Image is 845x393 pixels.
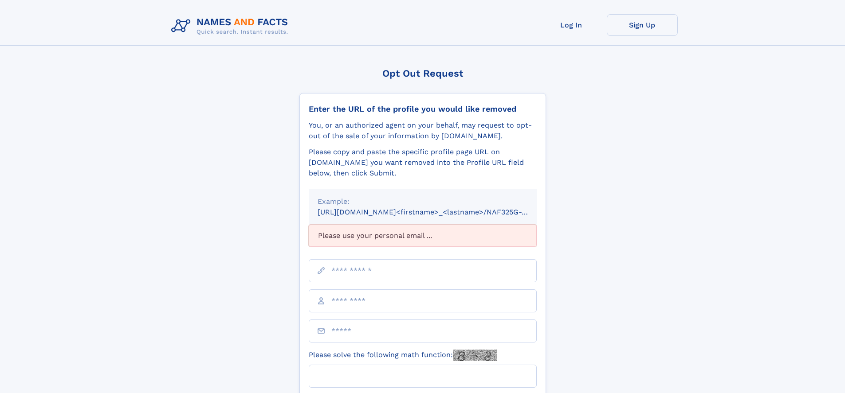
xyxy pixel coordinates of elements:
div: Opt Out Request [299,68,546,79]
div: You, or an authorized agent on your behalf, may request to opt-out of the sale of your informatio... [309,120,537,141]
a: Log In [536,14,607,36]
div: Please copy and paste the specific profile page URL on [DOMAIN_NAME] you want removed into the Pr... [309,147,537,179]
img: Logo Names and Facts [168,14,295,38]
div: Enter the URL of the profile you would like removed [309,104,537,114]
small: [URL][DOMAIN_NAME]<firstname>_<lastname>/NAF325G-xxxxxxxx [318,208,554,216]
label: Please solve the following math function: [309,350,497,361]
div: Please use your personal email ... [309,225,537,247]
div: Example: [318,196,528,207]
a: Sign Up [607,14,678,36]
